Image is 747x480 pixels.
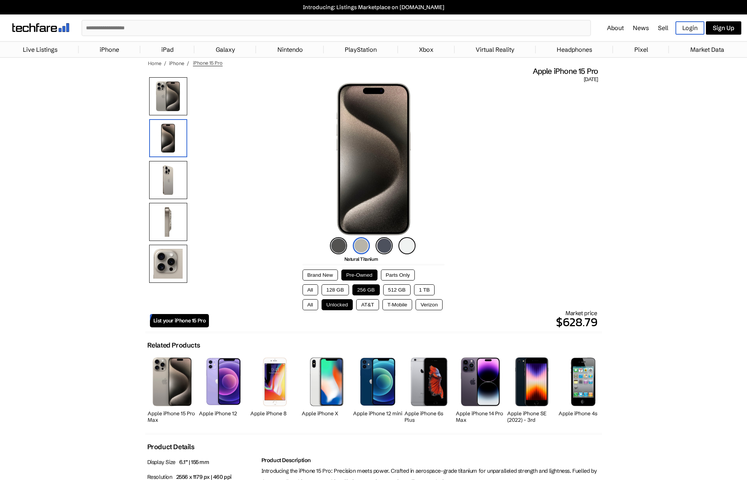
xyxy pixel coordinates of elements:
img: iPhone 6s Plus [409,357,450,406]
a: iPad [158,42,177,57]
img: iPhone 12 mini [360,357,395,406]
a: Sell [658,24,668,32]
button: 1 TB [414,284,435,295]
button: All [303,299,318,310]
h2: Apple iPhone SE (2022) - 3rd Generation [507,410,557,430]
h2: Apple iPhone 15 Pro Max [148,410,197,423]
span: [DATE] [584,76,598,83]
img: Front [149,119,187,157]
a: iPhone 6s Plus Apple iPhone 6s Plus [405,353,454,425]
h2: Product Details [147,443,194,451]
a: Home [148,60,161,66]
h2: Apple iPhone 12 [199,410,248,417]
img: techfare logo [12,23,69,32]
img: natural-titanium-icon [353,237,370,254]
a: iPhone [169,60,184,66]
h2: Apple iPhone X [302,410,351,417]
img: white-titanium-icon [398,237,416,254]
img: iPhone 14 Pro Max [461,357,500,406]
a: Nintendo [274,42,307,57]
a: Introducing: Listings Marketplace on [DOMAIN_NAME] [4,4,743,11]
h2: Apple iPhone 6s Plus [405,410,454,423]
img: black-titanium-icon [330,237,347,254]
a: iPhone 12 mini Apple iPhone 12 mini [353,353,403,425]
img: Rear [149,161,187,199]
img: iPhone 15 Pro [336,83,411,235]
span: iPhone 15 Pro [193,60,223,66]
button: Pre-Owned [341,270,377,281]
a: About [607,24,624,32]
button: Parts Only [381,270,415,281]
button: 512 GB [383,284,411,295]
span: / [164,60,166,66]
img: iPhone 4s [559,357,608,406]
a: Login [675,21,704,35]
a: iPhone X Apple iPhone X [302,353,351,425]
img: iPhone 8 [263,357,287,406]
img: blue-titanium-icon [376,237,393,254]
a: News [633,24,649,32]
a: Pixel [631,42,652,57]
h2: Apple iPhone 12 mini [353,410,403,417]
h2: Apple iPhone 14 Pro Max [456,410,505,423]
a: Live Listings [19,42,61,57]
a: PlayStation [341,42,381,57]
button: Brand New [303,270,338,281]
button: Unlocked [322,299,353,310]
button: Verizon [416,299,443,310]
a: iPhone 14 Pro Max Apple iPhone 14 Pro Max [456,353,505,425]
a: Market Data [686,42,728,57]
p: Display Size [147,457,258,468]
img: iPhone 15 Pro [149,77,187,115]
span: Natural Titanium [344,256,378,262]
a: Galaxy [212,42,239,57]
a: Sign Up [706,21,741,35]
a: iPhone 15 Pro Max Apple iPhone 15 Pro Max [148,353,197,425]
img: iPhone 12 [206,357,241,406]
a: Virtual Reality [472,42,518,57]
span: 6.1” | 155 mm [179,459,209,466]
button: 256 GB [352,284,380,295]
h2: Product Description [261,457,600,464]
a: iPhone SE 3rd Gen Apple iPhone SE (2022) - 3rd Generation [507,353,557,425]
div: Market price [209,309,597,331]
a: iPhone 12 Apple iPhone 12 [199,353,248,425]
h2: Related Products [147,341,200,349]
img: iPhone SE 3rd Gen [515,357,548,406]
button: 128 GB [322,284,349,295]
h2: Apple iPhone 4s [559,410,608,417]
img: Camera [149,245,187,283]
button: T-Mobile [382,299,412,310]
a: iPhone 8 Apple iPhone 8 [250,353,300,425]
button: AT&T [356,299,379,310]
a: iPhone 4s Apple iPhone 4s [559,353,608,425]
span: / [187,60,189,66]
a: List your iPhone 15 Pro [150,314,209,327]
span: Apple iPhone 15 Pro [533,66,598,76]
img: Side [149,203,187,241]
span: List your iPhone 15 Pro [153,317,206,324]
p: $628.79 [209,313,597,331]
img: iPhone X [309,357,344,406]
a: Headphones [553,42,596,57]
img: iPhone 15 Pro Max [153,357,192,406]
button: All [303,284,318,295]
h2: Apple iPhone 8 [250,410,300,417]
a: iPhone [96,42,123,57]
a: Xbox [415,42,437,57]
